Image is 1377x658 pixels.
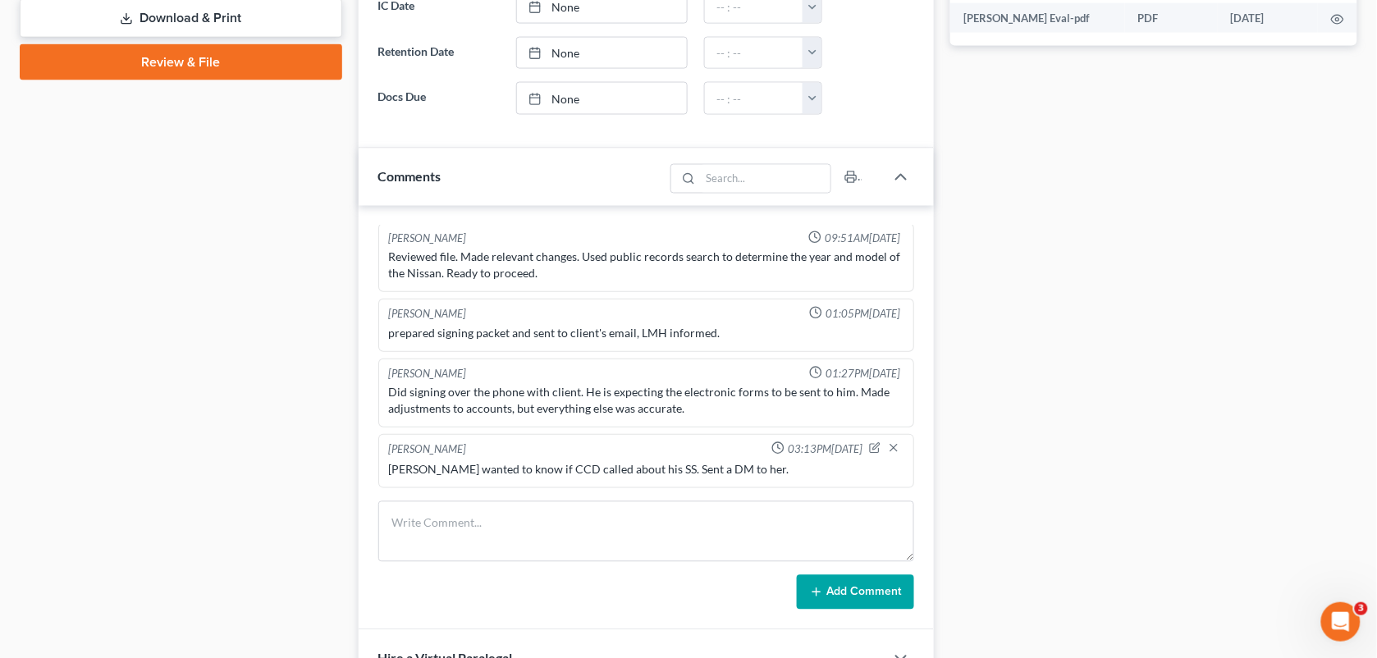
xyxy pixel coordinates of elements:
div: [PERSON_NAME] wanted to know if CCD called about his SS. Sent a DM to her. [389,461,904,478]
div: Did signing over the phone with client. He is expecting the electronic forms to be sent to him. M... [389,384,904,417]
a: Review & File [20,44,342,80]
div: [PERSON_NAME] [389,231,467,246]
label: Docs Due [370,82,508,115]
a: None [517,38,687,69]
span: 3 [1355,602,1368,615]
span: 09:51AM[DATE] [825,231,900,246]
div: prepared signing packet and sent to client's email, LMH informed. [389,325,904,341]
div: [PERSON_NAME] [389,441,467,458]
td: PDF [1125,3,1218,33]
span: 03:13PM[DATE] [788,441,862,457]
td: [DATE] [1218,3,1318,33]
span: Comments [378,169,441,185]
span: 01:05PM[DATE] [826,306,900,322]
a: None [517,83,687,114]
button: Add Comment [797,575,914,610]
input: -- : -- [705,83,803,114]
input: -- : -- [705,38,803,69]
iframe: Intercom live chat [1321,602,1361,642]
input: Search... [701,165,831,193]
div: [PERSON_NAME] [389,366,467,382]
td: [PERSON_NAME] Eval-pdf [950,3,1125,33]
span: 01:27PM[DATE] [826,366,900,382]
div: [PERSON_NAME] [389,306,467,322]
label: Retention Date [370,37,508,70]
div: Reviewed file. Made relevant changes. Used public records search to determine the year and model ... [389,249,904,281]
